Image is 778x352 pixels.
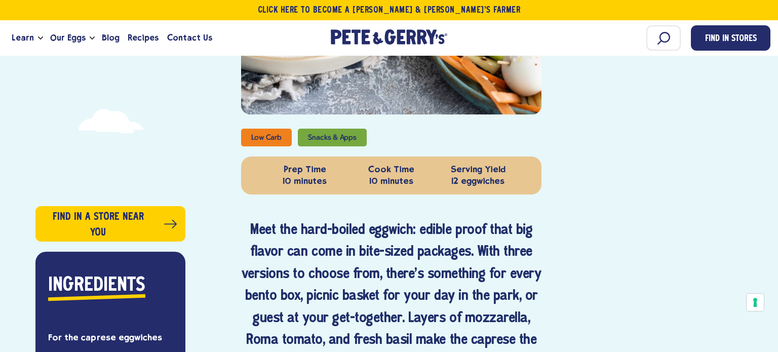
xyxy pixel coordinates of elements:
li: Low Carb [241,129,292,146]
span: Contact Us [167,31,212,44]
a: Contact Us [163,24,216,52]
button: Open the dropdown menu for Our Eggs [90,36,95,40]
a: Learn [8,24,38,52]
a: Find in Stores [691,25,770,51]
a: Our Eggs [46,24,90,52]
strong: For the caprese eggwiches [48,332,162,342]
span: Our Eggs [50,31,86,44]
input: Search [646,25,681,51]
span: Recipes [128,31,159,44]
a: Find in a store near you [35,206,185,242]
a: Recipes [124,24,163,52]
strong: Ingredients [48,277,145,295]
li: Snacks & Apps [298,129,366,146]
span: Blog [102,31,120,44]
button: Open the dropdown menu for Learn [38,36,43,40]
p: 10 minutes [264,164,345,187]
span: Find in Stores [705,32,757,46]
p: 12 eggwiches [437,164,519,187]
a: Blog [98,24,124,52]
button: Your consent preferences for tracking technologies [747,294,764,311]
strong: Prep Time [264,164,345,175]
strong: Cook Time [351,164,432,175]
strong: Serving Yield [437,164,519,175]
span: Learn [12,31,34,44]
p: 10 minutes [351,164,432,187]
span: Find in a store near you [44,209,152,241]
